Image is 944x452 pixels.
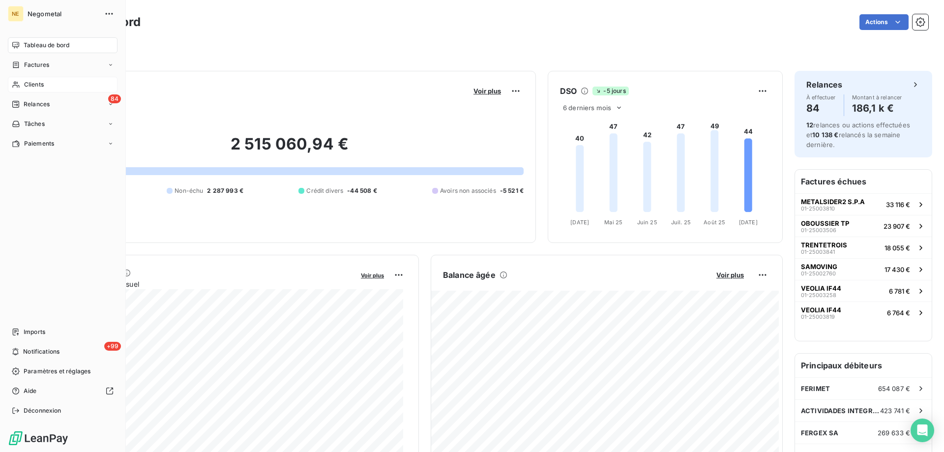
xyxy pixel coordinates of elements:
[859,14,909,30] button: Actions
[24,120,45,128] span: Tâches
[801,292,836,298] span: 01-25003258
[8,6,24,22] div: NE
[806,121,910,149] span: relances ou actions effectuées et relancés la semaine dernière.
[852,100,902,116] h4: 186,1 k €
[24,41,69,50] span: Tableau de bord
[812,131,838,139] span: 10 138 €
[801,241,847,249] span: TRENTETROIS
[56,279,354,289] span: Chiffre d'affaires mensuel
[801,249,835,255] span: 01-25003841
[801,407,880,415] span: ACTIVIDADES INTEGRALES COSTA BR
[795,354,932,377] h6: Principaux débiteurs
[443,269,496,281] h6: Balance âgée
[806,79,842,90] h6: Relances
[716,271,744,279] span: Voir plus
[108,94,121,103] span: 84
[878,385,910,392] span: 654 087 €
[795,237,932,258] button: TRENTETROIS01-2500384118 055 €
[56,134,524,164] h2: 2 515 060,94 €
[24,100,50,109] span: Relances
[884,222,910,230] span: 23 907 €
[570,219,589,226] tspan: [DATE]
[24,60,49,69] span: Factures
[801,385,830,392] span: FERIMET
[801,306,841,314] span: VEOLIA IF44
[8,430,69,446] img: Logo LeanPay
[560,85,577,97] h6: DSO
[473,87,501,95] span: Voir plus
[24,406,61,415] span: Déconnexion
[440,186,496,195] span: Avoirs non associés
[795,215,932,237] button: OBOUSSIER TP01-2500350623 907 €
[637,219,657,226] tspan: Juin 25
[852,94,902,100] span: Montant à relancer
[806,100,836,116] h4: 84
[801,219,849,227] span: OBOUSSIER TP
[24,80,44,89] span: Clients
[500,186,524,195] span: -5 521 €
[306,186,343,195] span: Crédit divers
[795,301,932,323] button: VEOLIA IF4401-250038196 764 €
[24,328,45,336] span: Imports
[795,170,932,193] h6: Factures échues
[739,219,758,226] tspan: [DATE]
[8,383,118,399] a: Aide
[806,94,836,100] span: À effectuer
[878,429,910,437] span: 269 633 €
[713,271,747,279] button: Voir plus
[604,219,622,226] tspan: Mai 25
[801,284,841,292] span: VEOLIA IF44
[592,87,628,95] span: -5 jours
[885,244,910,252] span: 18 055 €
[175,186,203,195] span: Non-échu
[795,193,932,215] button: METALSIDER2 S.P.A01-2500381033 116 €
[361,272,384,279] span: Voir plus
[887,309,910,317] span: 6 764 €
[885,266,910,273] span: 17 430 €
[801,271,836,276] span: 01-25002760
[24,387,37,395] span: Aide
[801,206,835,211] span: 01-25003810
[104,342,121,351] span: +99
[671,219,691,226] tspan: Juil. 25
[795,280,932,301] button: VEOLIA IF4401-250032586 781 €
[886,201,910,209] span: 33 116 €
[24,367,90,376] span: Paramètres et réglages
[28,10,98,18] span: Negometal
[801,227,836,233] span: 01-25003506
[801,314,835,320] span: 01-25003819
[24,139,54,148] span: Paiements
[801,429,838,437] span: FERGEX SA
[806,121,813,129] span: 12
[471,87,504,95] button: Voir plus
[347,186,377,195] span: -44 508 €
[23,347,59,356] span: Notifications
[889,287,910,295] span: 6 781 €
[207,186,243,195] span: 2 287 993 €
[795,258,932,280] button: SAMOVING01-2500276017 430 €
[801,263,837,271] span: SAMOVING
[704,219,725,226] tspan: Août 25
[358,271,387,279] button: Voir plus
[801,198,865,206] span: METALSIDER2 S.P.A
[563,104,611,112] span: 6 derniers mois
[911,419,934,442] div: Open Intercom Messenger
[880,407,910,415] span: 423 741 €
